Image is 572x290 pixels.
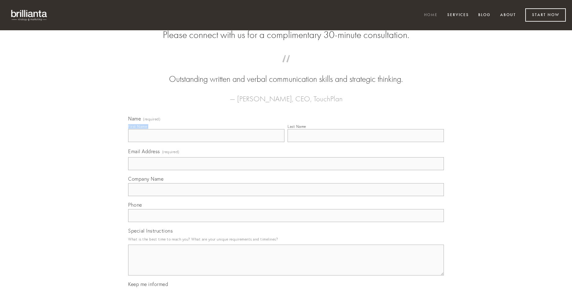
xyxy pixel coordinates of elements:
[128,235,444,243] p: What is the best time to reach you? What are your unique requirements and timelines?
[128,148,160,154] span: Email Address
[138,85,434,105] figcaption: — [PERSON_NAME], CEO, TouchPlan
[138,61,434,85] blockquote: Outstanding written and verbal communication skills and strategic thinking.
[138,61,434,73] span: “
[443,10,473,20] a: Services
[420,10,442,20] a: Home
[128,116,141,122] span: Name
[496,10,520,20] a: About
[288,124,306,129] div: Last Name
[143,117,160,121] span: (required)
[128,281,168,287] span: Keep me informed
[6,6,53,24] img: brillianta - research, strategy, marketing
[128,29,444,41] h2: Please connect with us for a complimentary 30-minute consultation.
[474,10,495,20] a: Blog
[128,228,173,234] span: Special Instructions
[162,148,180,156] span: (required)
[128,124,147,129] div: First Name
[128,176,163,182] span: Company Name
[525,8,566,22] a: Start Now
[128,202,142,208] span: Phone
